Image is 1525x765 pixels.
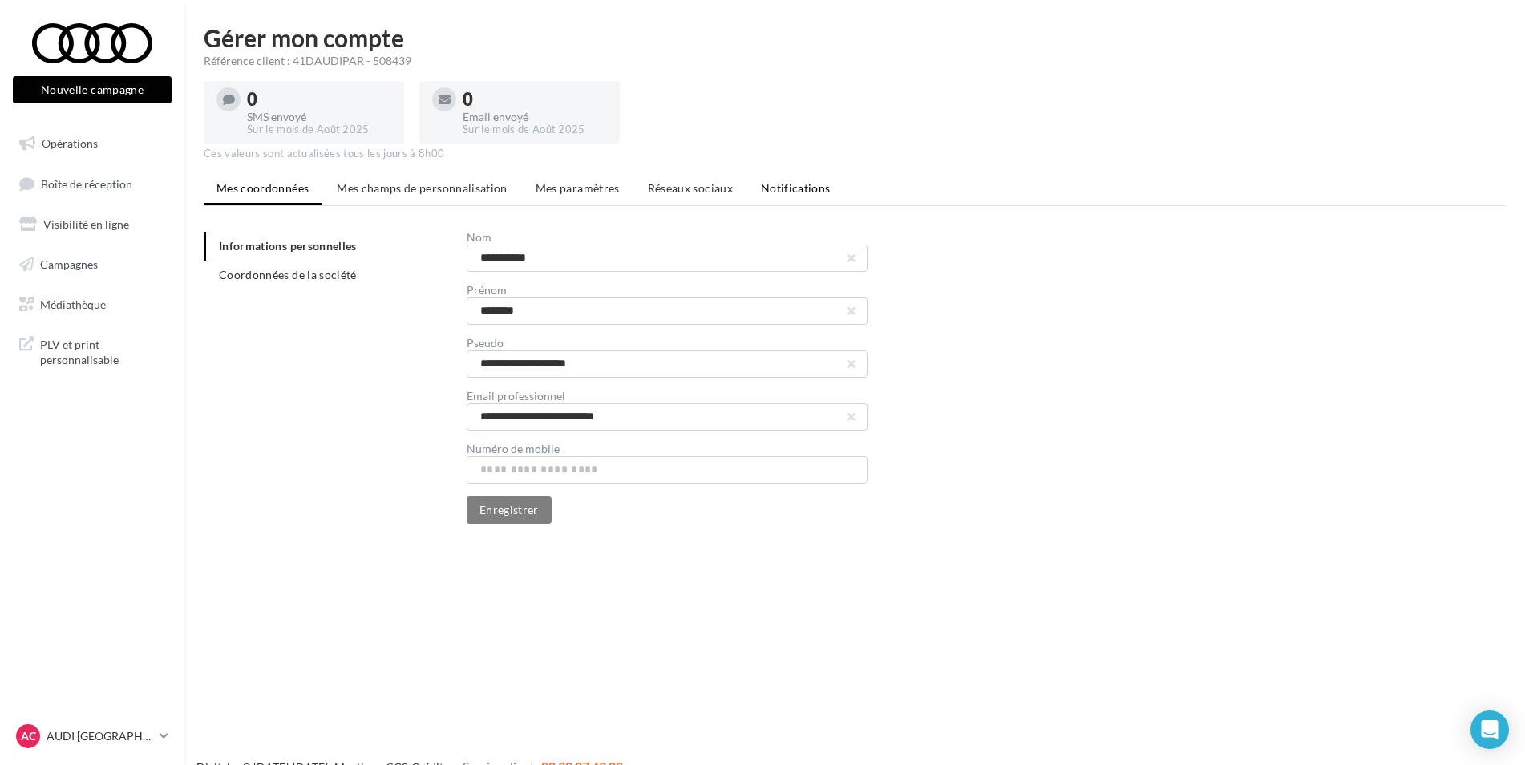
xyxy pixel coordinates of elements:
[247,91,391,108] div: 0
[204,147,1506,161] div: Ces valeurs sont actualisées tous les jours à 8h00
[648,181,733,195] span: Réseaux sociaux
[337,181,508,195] span: Mes champs de personnalisation
[467,443,868,455] div: Numéro de mobile
[247,111,391,123] div: SMS envoyé
[10,288,175,322] a: Médiathèque
[40,257,98,271] span: Campagnes
[467,232,868,243] div: Nom
[219,268,357,281] span: Coordonnées de la société
[41,176,132,190] span: Boîte de réception
[10,248,175,281] a: Campagnes
[47,728,153,744] p: AUDI [GEOGRAPHIC_DATA]
[13,721,172,751] a: AC AUDI [GEOGRAPHIC_DATA]
[10,327,175,374] a: PLV et print personnalisable
[247,123,391,137] div: Sur le mois de Août 2025
[1470,710,1509,749] div: Open Intercom Messenger
[43,217,129,231] span: Visibilité en ligne
[536,181,620,195] span: Mes paramètres
[467,285,868,296] div: Prénom
[10,208,175,241] a: Visibilité en ligne
[467,391,868,402] div: Email professionnel
[204,53,1506,69] div: Référence client : 41DAUDIPAR - 508439
[13,76,172,103] button: Nouvelle campagne
[10,127,175,160] a: Opérations
[40,297,106,310] span: Médiathèque
[10,167,175,201] a: Boîte de réception
[761,181,831,195] span: Notifications
[463,91,607,108] div: 0
[467,338,868,349] div: Pseudo
[42,136,98,150] span: Opérations
[463,123,607,137] div: Sur le mois de Août 2025
[204,26,1506,50] h1: Gérer mon compte
[40,334,165,368] span: PLV et print personnalisable
[21,728,36,744] span: AC
[463,111,607,123] div: Email envoyé
[467,496,552,524] button: Enregistrer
